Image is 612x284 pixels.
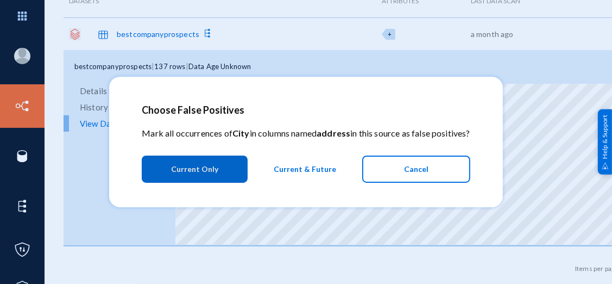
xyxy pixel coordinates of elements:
span: address [317,128,350,138]
h2: Choose False Positives [142,104,470,116]
button: Cancel [362,156,470,183]
span: City [232,128,250,138]
span: Current & Future [274,159,336,179]
span: Cancel [404,160,428,178]
span: Current Only [171,159,218,179]
button: Current Only [142,156,248,183]
button: Current & Future [252,156,358,183]
p: Mark all occurrences of in columns named in this source as false positives? [142,127,470,140]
